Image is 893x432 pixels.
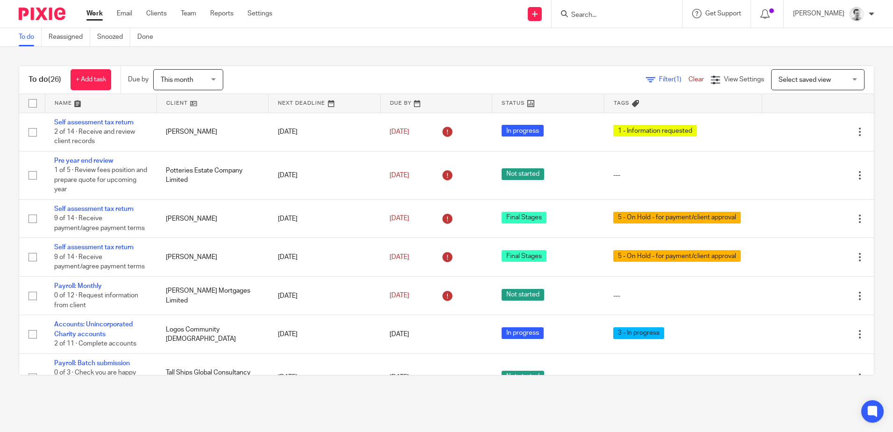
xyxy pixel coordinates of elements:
span: (26) [48,76,61,83]
input: Search [570,11,654,20]
td: [DATE] [269,238,380,276]
span: Get Support [705,10,741,17]
a: Email [117,9,132,18]
a: Team [181,9,196,18]
td: Tall Ships Global Consultancy Limited [156,353,268,402]
p: Due by [128,75,149,84]
span: 1 of 5 · Review fees position and prepare quote for upcoming year [54,167,147,193]
a: Payroll: Batch submission [54,360,130,367]
a: Clear [688,76,704,83]
img: Pixie [19,7,65,20]
div: --- [613,171,752,180]
span: 9 of 14 · Receive payment/agree payment terms [54,254,145,270]
div: --- [613,373,752,382]
span: Filter [659,76,688,83]
span: 3 - In progress [613,327,664,339]
td: [DATE] [269,151,380,199]
span: 5 - On Hold - for payment/client approval [613,250,741,262]
td: [DATE] [269,276,380,315]
span: [DATE] [390,216,409,222]
a: Accounts: Unincorporated Charity accounts [54,321,133,337]
span: [DATE] [390,293,409,299]
a: Settings [248,9,272,18]
span: 0 of 12 · Request information from client [54,293,138,309]
a: + Add task [71,69,111,90]
span: Not started [502,371,544,382]
span: Final Stages [502,212,546,223]
a: Payroll: Monthly [54,283,102,289]
a: Snoozed [97,28,130,46]
h1: To do [28,75,61,85]
td: [DATE] [269,353,380,402]
span: Not started [502,289,544,301]
td: Logos Community [DEMOGRAPHIC_DATA] [156,315,268,353]
p: [PERSON_NAME] [793,9,844,18]
span: In progress [502,327,544,339]
span: 5 - On Hold - for payment/client approval [613,212,741,223]
a: Self assessment tax return [54,206,134,212]
span: 2 of 11 · Complete accounts [54,340,136,347]
span: View Settings [724,76,764,83]
td: [DATE] [269,200,380,238]
a: Reassigned [49,28,90,46]
td: [PERSON_NAME] Mortgages Limited [156,276,268,315]
span: [DATE] [390,331,409,338]
a: Clients [146,9,167,18]
span: [DATE] [390,172,409,179]
span: 1 - Information requested [613,125,697,137]
td: [DATE] [269,113,380,151]
a: Reports [210,9,234,18]
a: Done [137,28,160,46]
span: [DATE] [390,374,409,381]
a: Self assessment tax return [54,244,134,251]
td: [PERSON_NAME] [156,200,268,238]
span: In progress [502,125,544,137]
a: To do [19,28,42,46]
span: Not started [502,168,544,180]
span: Tags [614,101,630,106]
span: [DATE] [390,254,409,260]
td: [PERSON_NAME] [156,238,268,276]
span: [DATE] [390,129,409,135]
span: Select saved view [779,77,831,83]
img: Andy_2025.jpg [849,7,864,22]
span: 0 of 3 · Check you are happy with the clients in your batch list [54,369,138,395]
span: This month [161,77,193,83]
td: [PERSON_NAME] [156,113,268,151]
td: [DATE] [269,315,380,353]
a: Pre year end review [54,158,113,164]
span: 2 of 14 · Receive and review client records [54,129,135,145]
td: Potteries Estate Company Limited [156,151,268,199]
a: Self assessment tax return [54,119,134,126]
span: 9 of 14 · Receive payment/agree payment terms [54,216,145,232]
a: Work [86,9,103,18]
span: Final Stages [502,250,546,262]
span: (1) [674,76,681,83]
div: --- [613,291,752,301]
